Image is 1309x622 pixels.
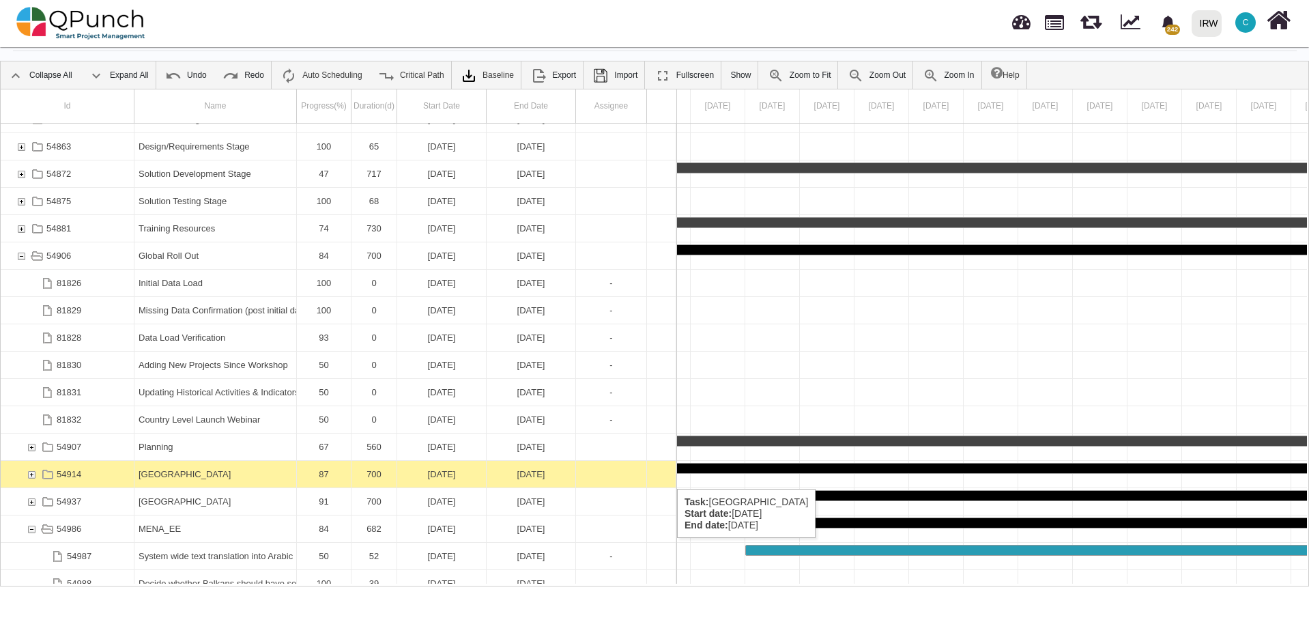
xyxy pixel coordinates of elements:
[964,89,1018,123] div: 14 Aug 2025
[356,215,392,242] div: 730
[848,68,864,84] img: ic_zoom_out.687aa02.png
[351,242,397,269] div: 700
[401,379,482,406] div: [DATE]
[297,406,351,433] div: 50
[301,543,347,569] div: 50
[491,488,571,515] div: [DATE]
[139,270,292,296] div: Initial Data Load
[580,543,642,569] div: -
[487,89,576,123] div: End Date
[487,379,576,406] div: 30-06-2025
[1,515,134,542] div: 54986
[1,434,134,460] div: 54907
[401,215,482,242] div: [DATE]
[1,379,676,406] div: Task: Updating Historical Activities & Indicators Start date: 30-06-2025 End date: 30-06-2025
[487,188,576,214] div: 08-04-2024
[301,461,347,487] div: 87
[491,297,571,324] div: [DATE]
[297,242,351,269] div: 84
[1,352,134,378] div: 81830
[397,570,487,597] div: 19-02-2024
[351,324,397,351] div: 0
[397,188,487,214] div: 01-02-2024
[356,434,392,460] div: 560
[351,379,397,406] div: 0
[297,379,351,406] div: 50
[648,61,721,89] a: Fullscreen
[580,379,642,406] div: -
[576,406,647,433] div: -
[691,89,745,123] div: 09 Aug 2025
[1127,89,1182,123] div: 17 Aug 2025
[401,160,482,187] div: [DATE]
[297,324,351,351] div: 93
[297,570,351,597] div: 100
[487,434,576,460] div: 31-08-2025
[397,324,487,351] div: 29-05-2025
[1,488,134,515] div: 54937
[487,406,576,433] div: 30-09-2025
[134,188,297,214] div: Solution Testing Stage
[134,297,297,324] div: Missing Data Confirmation (post initial data load)
[397,461,487,487] div: 01-02-2024
[139,215,292,242] div: Training Resources
[397,488,487,515] div: 01-02-2024
[1,215,676,242] div: Task: Training Resources Start date: 02-01-2024 End date: 31-12-2025
[397,89,487,123] div: Start Date
[134,461,297,487] div: East Africa
[1200,12,1218,36] div: IRW
[356,297,392,324] div: 0
[297,515,351,542] div: 84
[57,515,81,542] div: 54986
[984,61,1026,89] a: Help
[530,68,547,84] img: ic_export_24.4e1404f.png
[580,297,642,324] div: -
[487,352,576,378] div: 30-06-2025
[57,434,81,460] div: 54907
[1,188,134,214] div: 54875
[356,488,392,515] div: 700
[1,461,134,487] div: 54914
[297,160,351,187] div: 47
[487,133,576,160] div: 01-03-2024
[491,324,571,351] div: [DATE]
[301,488,347,515] div: 91
[134,515,297,542] div: MENA_EE
[46,188,71,214] div: 54875
[1073,89,1127,123] div: 16 Aug 2025
[297,352,351,378] div: 50
[351,515,397,542] div: 682
[401,570,482,597] div: [DATE]
[491,188,571,214] div: [DATE]
[487,242,576,269] div: 31-12-2025
[923,68,939,84] img: ic_zoom_in.48fceee.png
[1,242,676,270] div: Task: Global Roll Out Start date: 01-02-2024 End date: 31-12-2025
[356,324,392,351] div: 0
[523,61,583,89] a: Export
[909,89,964,123] div: 13 Aug 2025
[351,406,397,433] div: 0
[297,89,351,123] div: Progress(%)
[1,406,676,434] div: Task: Country Level Launch Webinar Start date: 30-09-2025 End date: 30-09-2025
[351,297,397,324] div: 0
[397,242,487,269] div: 01-02-2024
[351,270,397,296] div: 0
[351,543,397,569] div: 52
[576,379,647,406] div: -
[397,515,487,542] div: 19-02-2024
[46,133,71,160] div: 54863
[491,406,571,433] div: [DATE]
[1,543,676,570] div: Task: System wide text translation into Arabic Start date: 10-08-2025 End date: 30-09-2025
[301,133,347,160] div: 100
[139,352,292,378] div: Adding New Projects Since Workshop
[576,297,647,324] div: -
[397,270,487,296] div: 30-01-2025
[301,515,347,542] div: 84
[297,434,351,460] div: 67
[401,488,482,515] div: [DATE]
[351,434,397,460] div: 560
[397,543,487,569] div: 10-08-2025
[8,68,24,84] img: ic_collapse_all_24.42ac041.png
[654,68,671,84] img: ic_fullscreen_24.81ea589.png
[356,461,392,487] div: 700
